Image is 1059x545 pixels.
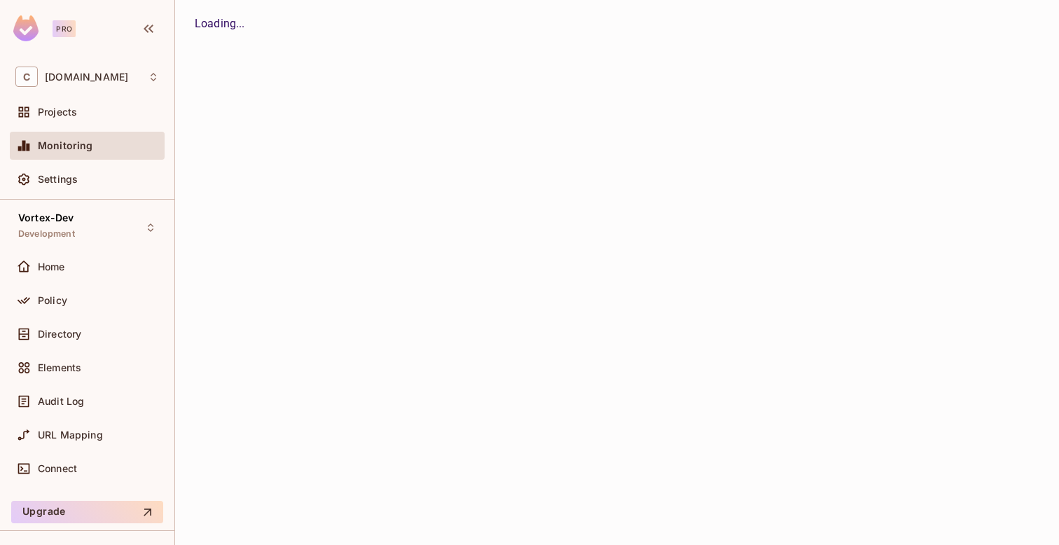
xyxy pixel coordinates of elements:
div: Loading... [195,15,1039,32]
span: Policy [38,295,67,306]
span: Vortex-Dev [18,212,74,223]
span: Directory [38,329,81,340]
span: Elements [38,362,81,373]
span: URL Mapping [38,429,103,441]
img: SReyMgAAAABJRU5ErkJggg== [13,15,39,41]
span: C [15,67,38,87]
span: Projects [38,106,77,118]
span: Settings [38,174,78,185]
span: Home [38,261,65,272]
span: Workspace: consoleconnect.com [45,71,128,83]
button: Upgrade [11,501,163,523]
span: Audit Log [38,396,84,407]
div: Pro [53,20,76,37]
span: Monitoring [38,140,93,151]
span: Development [18,228,75,240]
span: Connect [38,463,77,474]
